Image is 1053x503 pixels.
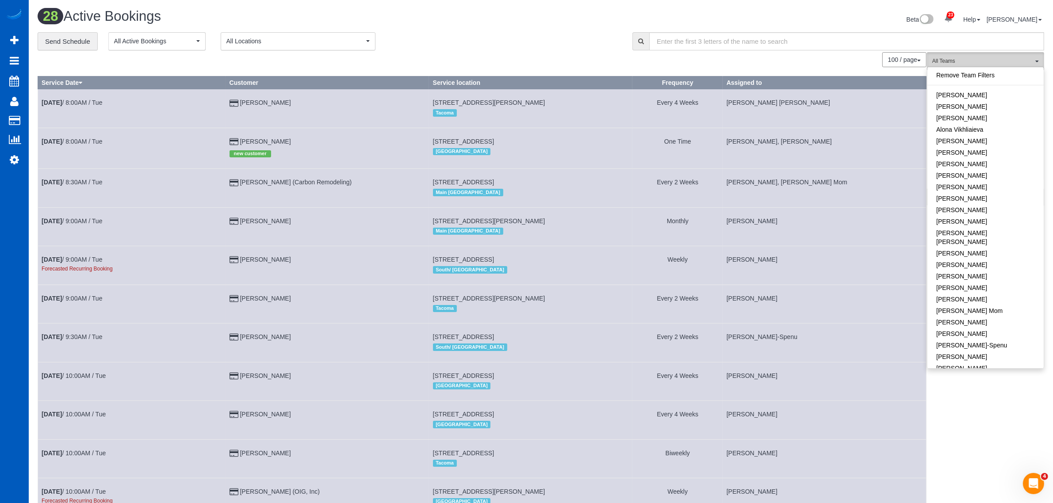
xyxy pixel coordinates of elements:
[42,256,62,263] b: [DATE]
[42,138,62,145] b: [DATE]
[42,99,62,106] b: [DATE]
[38,169,226,207] td: Schedule date
[632,401,723,439] td: Frequency
[433,264,629,275] div: Location
[632,324,723,362] td: Frequency
[927,101,1044,112] a: [PERSON_NAME]
[226,128,429,168] td: Customer
[927,147,1044,158] a: [PERSON_NAME]
[42,372,106,379] a: [DATE]/ 10:00AM / Tue
[927,181,1044,193] a: [PERSON_NAME]
[433,148,491,155] span: [GEOGRAPHIC_DATA]
[927,248,1044,259] a: [PERSON_NAME]
[38,8,63,24] span: 28
[240,295,291,302] a: [PERSON_NAME]
[927,135,1044,147] a: [PERSON_NAME]
[42,411,106,418] a: [DATE]/ 10:00AM / Tue
[42,295,62,302] b: [DATE]
[433,450,494,457] span: [STREET_ADDRESS]
[927,52,1044,70] button: All Teams
[927,316,1044,328] a: [PERSON_NAME]
[433,109,457,116] span: Tacoma
[723,246,926,285] td: Assigned to
[433,411,494,418] span: [STREET_ADDRESS]
[723,207,926,246] td: Assigned to
[927,227,1044,248] a: [PERSON_NAME] [PERSON_NAME]
[433,343,507,351] span: South/ [GEOGRAPHIC_DATA]
[38,246,226,285] td: Schedule date
[947,11,954,19] span: 23
[429,76,632,89] th: Service location
[883,52,927,67] nav: Pagination navigation
[723,324,926,362] td: Assigned to
[433,225,629,237] div: Location
[433,419,629,430] div: Location
[632,169,723,207] td: Frequency
[230,373,238,379] i: Credit Card Payment
[927,158,1044,170] a: [PERSON_NAME]
[42,333,62,340] b: [DATE]
[226,401,429,439] td: Customer
[927,305,1044,316] a: [PERSON_NAME] Mom
[42,179,62,186] b: [DATE]
[230,334,238,340] i: Credit Card Payment
[927,112,1044,124] a: [PERSON_NAME]
[632,76,723,89] th: Frequency
[42,450,106,457] a: [DATE]/ 10:00AM / Tue
[42,266,113,272] small: Forecasted Recurring Booking
[723,89,926,128] td: Assigned to
[963,16,980,23] a: Help
[927,170,1044,181] a: [PERSON_NAME]
[632,207,723,246] td: Frequency
[38,439,226,478] td: Schedule date
[230,450,238,457] i: Credit Card Payment
[927,193,1044,204] a: [PERSON_NAME]
[927,124,1044,135] a: Alona Vikhliaieva
[38,76,226,89] th: Service Date
[38,324,226,362] td: Schedule date
[927,89,1044,101] a: [PERSON_NAME]
[42,488,106,495] a: [DATE]/ 10:00AM / Tue
[226,285,429,323] td: Customer
[927,204,1044,216] a: [PERSON_NAME]
[240,411,291,418] a: [PERSON_NAME]
[38,401,226,439] td: Schedule date
[38,89,226,128] td: Schedule date
[226,89,429,128] td: Customer
[429,89,632,128] td: Service location
[5,9,23,21] img: Automaid Logo
[433,217,545,225] span: [STREET_ADDRESS][PERSON_NAME]
[433,457,629,469] div: Location
[723,76,926,89] th: Assigned to
[987,16,1042,23] a: [PERSON_NAME]
[433,295,545,302] span: [STREET_ADDRESS][PERSON_NAME]
[927,339,1044,351] a: [PERSON_NAME]-Spenu
[1041,473,1048,480] span: 4
[230,412,238,418] i: Credit Card Payment
[433,107,629,118] div: Location
[632,439,723,478] td: Frequency
[230,257,238,263] i: Credit Card Payment
[226,362,429,400] td: Customer
[723,285,926,323] td: Assigned to
[927,216,1044,227] a: [PERSON_NAME]
[632,246,723,285] td: Frequency
[429,285,632,323] td: Service location
[433,146,629,157] div: Location
[433,187,629,198] div: Location
[433,189,503,196] span: Main [GEOGRAPHIC_DATA]
[226,439,429,478] td: Customer
[433,305,457,312] span: Tacoma
[433,488,545,495] span: [STREET_ADDRESS][PERSON_NAME]
[114,37,194,46] span: All Active Bookings
[429,128,632,168] td: Service location
[226,324,429,362] td: Customer
[927,282,1044,293] a: [PERSON_NAME]
[907,16,934,23] a: Beta
[221,32,375,50] ol: All Locations
[429,324,632,362] td: Service location
[723,439,926,478] td: Assigned to
[429,207,632,246] td: Service location
[433,333,494,340] span: [STREET_ADDRESS]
